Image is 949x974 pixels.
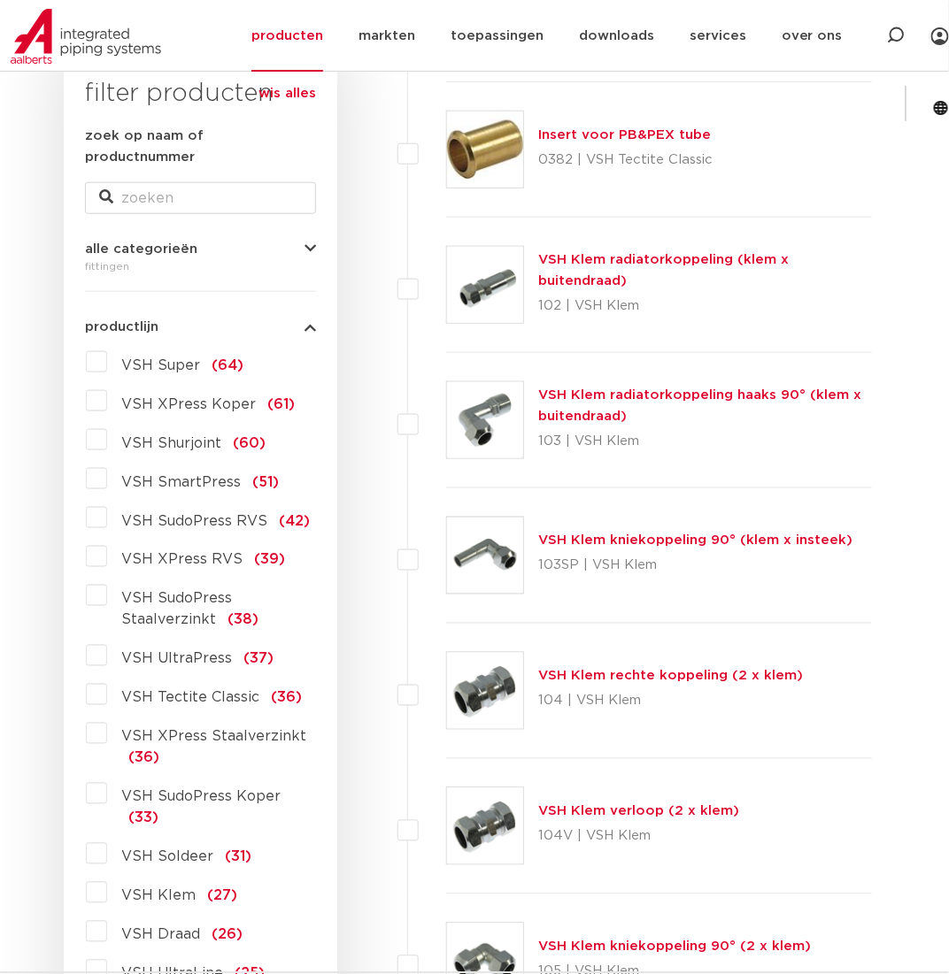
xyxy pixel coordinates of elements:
span: VSH UltraPress [121,652,232,666]
span: VSH Klem [121,889,196,903]
a: VSH Klem radiatorkoppeling haaks 90° (klem x buitendraad) [538,388,861,423]
span: VSH Tectite Classic [121,691,259,705]
span: VSH SudoPress Staalverzinkt [121,592,232,627]
span: (27) [207,889,237,903]
p: 102 | VSH Klem [538,292,872,320]
span: VSH Super [121,358,200,372]
span: VSH SmartPress [121,475,241,489]
button: alle categorieën [85,242,316,256]
span: (26) [212,928,243,942]
a: Insert voor PB&PEX tube [538,128,711,142]
span: (42) [279,514,310,528]
img: Thumbnail for VSH Klem rechte koppeling (2 x klem) [447,653,523,729]
p: 103SP | VSH Klem [538,552,853,580]
span: VSH Shurjoint [121,436,221,450]
input: zoeken [85,182,316,214]
label: zoek op naam of productnummer [85,126,316,168]
a: VSH Klem kniekoppeling 90° (klem x insteek) [538,534,853,548]
span: (36) [128,751,159,765]
span: VSH XPress Koper [121,397,256,411]
span: (38) [228,613,258,627]
span: (37) [243,652,274,666]
p: 0382 | VSH Tectite Classic [538,146,713,174]
p: 104 | VSH Klem [538,687,803,716]
span: (61) [267,397,295,411]
span: (39) [254,553,285,567]
img: Thumbnail for VSH Klem kniekoppeling 90° (klem x insteek) [447,518,523,594]
span: VSH XPress Staalverzinkt [121,730,306,744]
span: (51) [252,475,279,489]
img: Thumbnail for VSH Klem radiatorkoppeling haaks 90° (klem x buitendraad) [447,382,523,458]
a: VSH Klem rechte koppeling (2 x klem) [538,670,803,683]
p: 103 | VSH Klem [538,427,872,456]
span: alle categorieën [85,242,197,256]
span: (33) [128,811,158,825]
div: fittingen [85,256,316,277]
span: VSH SudoPress Koper [121,790,281,804]
a: VSH Klem radiatorkoppeling (klem x buitendraad) [538,253,789,288]
span: (60) [233,436,266,450]
a: VSH Klem verloop (2 x klem) [538,805,739,818]
img: Thumbnail for Insert voor PB&PEX tube [447,111,523,188]
img: Thumbnail for VSH Klem verloop (2 x klem) [447,788,523,864]
p: 104V | VSH Klem [538,823,739,851]
span: VSH SudoPress RVS [121,514,267,528]
span: VSH XPress RVS [121,553,243,567]
span: VSH Draad [121,928,200,942]
span: productlijn [85,320,158,334]
span: (64) [212,358,243,372]
img: Thumbnail for VSH Klem radiatorkoppeling (klem x buitendraad) [447,247,523,323]
a: VSH Klem kniekoppeling 90° (2 x klem) [538,940,811,954]
span: (36) [271,691,302,705]
span: VSH Soldeer [121,850,213,864]
span: (31) [225,850,251,864]
button: productlijn [85,320,316,334]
